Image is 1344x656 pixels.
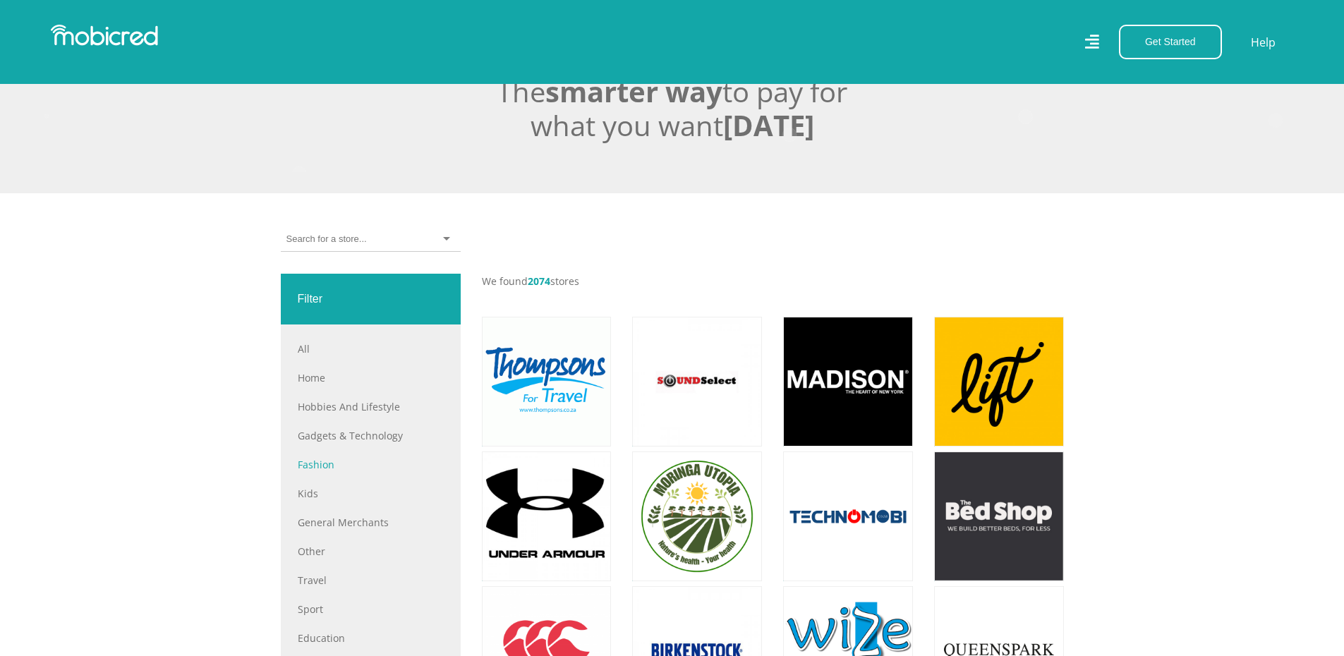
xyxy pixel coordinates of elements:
img: Mobicred [51,25,158,46]
a: Travel [298,573,444,588]
a: Kids [298,486,444,501]
span: 2074 [528,274,550,288]
a: Education [298,631,444,645]
a: Hobbies and Lifestyle [298,399,444,414]
div: Filter [281,274,461,324]
a: Sport [298,602,444,616]
a: Fashion [298,457,444,472]
a: Gadgets & Technology [298,428,444,443]
a: All [298,341,444,356]
input: Search for a store... [286,233,366,245]
a: Help [1250,33,1276,51]
a: Other [298,544,444,559]
button: Get Started [1119,25,1222,59]
a: Home [298,370,444,385]
a: General Merchants [298,515,444,530]
p: We found stores [482,274,1064,288]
